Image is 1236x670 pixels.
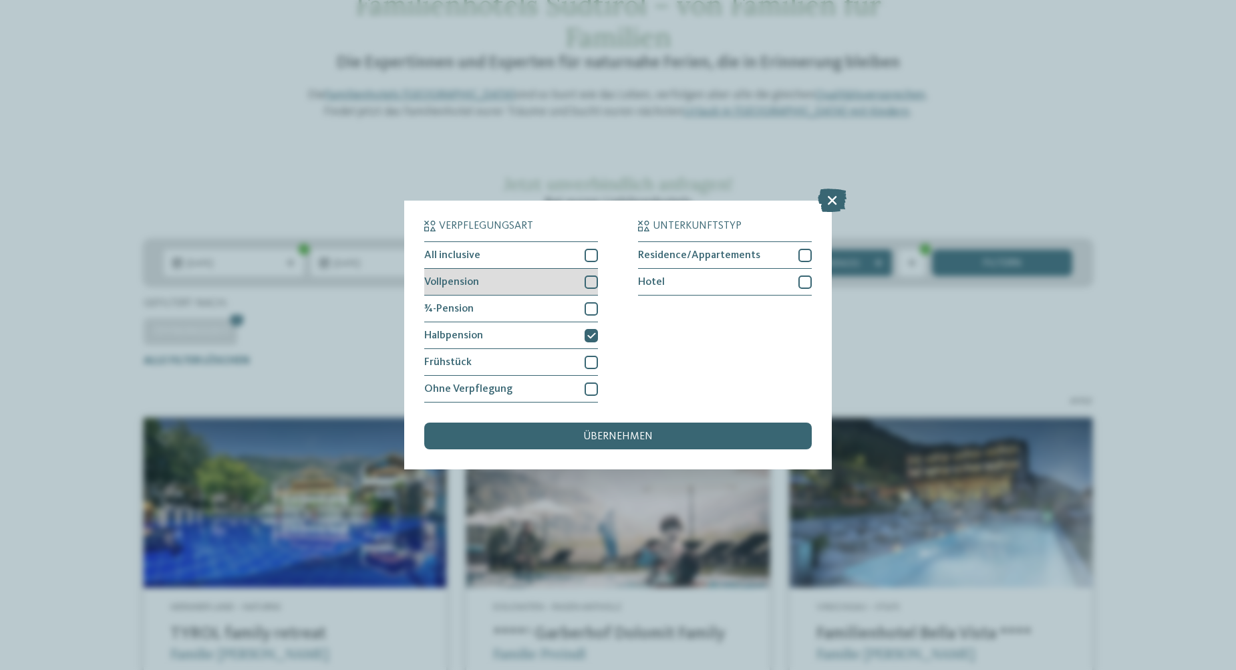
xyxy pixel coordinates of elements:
span: Halbpension [424,330,483,341]
span: Hotel [638,277,665,288]
span: All inclusive [424,250,480,261]
span: Ohne Verpflegung [424,384,512,395]
span: Residence/Appartements [638,250,760,261]
span: Vollpension [424,277,479,288]
span: übernehmen [583,431,653,442]
span: Unterkunftstyp [653,221,742,231]
span: Verpflegungsart [439,221,533,231]
span: ¾-Pension [424,304,474,314]
span: Frühstück [424,357,472,368]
